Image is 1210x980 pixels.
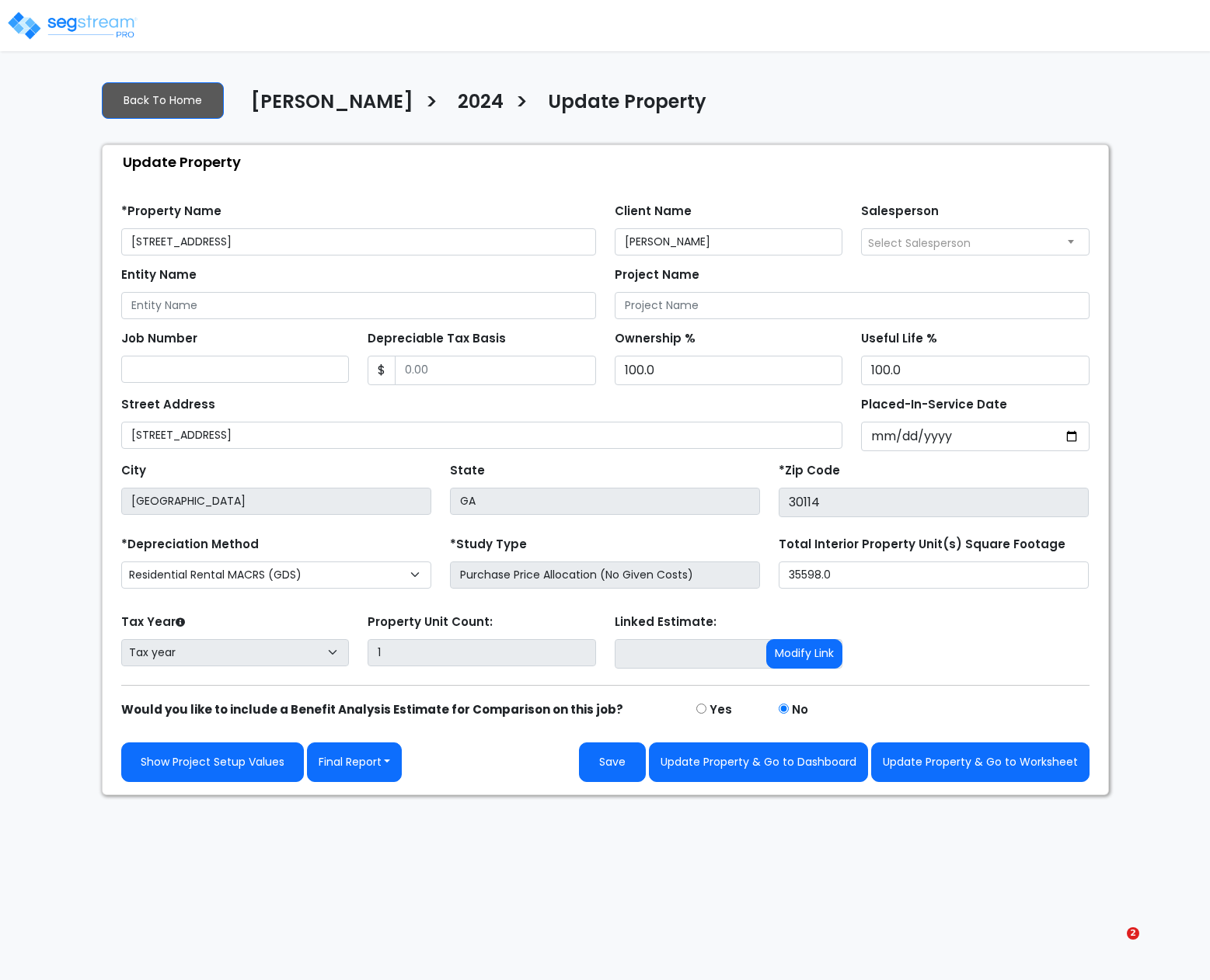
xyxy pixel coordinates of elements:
label: Linked Estimate: [615,613,717,631]
input: Property Name [121,228,596,255]
label: Property Unit Count: [368,613,493,631]
iframe: Intercom notifications message [899,829,1210,938]
button: Save [579,742,646,782]
label: Project Name [615,266,699,284]
span: 2 [1127,927,1139,940]
span: $ [368,356,396,385]
label: Job Number [121,330,197,348]
a: Show Project Setup Values [121,742,304,782]
label: Placed-In-Service Date [861,396,1007,414]
button: Update Property & Go to Worksheet [871,742,1090,782]
a: 2024 [446,91,504,123]
label: *Study Type [450,536,527,554]
input: 0.00 [395,356,596,385]
input: Project Name [615,292,1090,319]
label: *Property Name [121,203,221,221]
label: No [792,701,808,719]
div: Update Property [110,145,1108,179]
label: State [450,462,485,480]
input: Street Address [121,422,843,449]
input: total square foot [779,561,1089,589]
a: Update Property [536,91,706,123]
input: Building Count [368,639,596,666]
input: Zip Code [779,488,1089,517]
input: Ownership [615,356,843,385]
label: Depreciable Tax Basis [368,330,506,348]
h4: 2024 [458,91,504,117]
label: Street Address [121,396,215,414]
label: City [121,462,146,480]
label: Useful Life % [861,330,937,348]
a: Back To Home [102,82,224,119]
strong: Would you like to include a Benefit Analysis Estimate for Comparison on this job? [121,701,623,718]
label: *Depreciation Method [121,536,259,554]
span: Select Salesperson [868,235,971,251]
img: logo_pro_r.png [6,10,138,41]
label: Tax Year [121,613,185,631]
input: Client Name [615,228,843,255]
h3: > [425,89,438,120]
button: Modify Link [766,639,842,669]
label: Salesperson [861,203,939,221]
label: *Zip Code [779,462,840,480]
iframe: Intercom live chat [1095,927,1132,964]
label: Client Name [615,203,692,221]
h4: Update Property [548,91,706,117]
h4: [PERSON_NAME] [251,91,413,117]
label: Entity Name [121,266,197,284]
input: Entity Name [121,292,596,319]
button: Update Property & Go to Dashboard [649,742,868,782]
label: Ownership % [615,330,696,348]
button: Final Report [307,742,403,782]
input: Depreciation [861,356,1090,385]
h3: > [515,89,528,120]
a: [PERSON_NAME] [239,91,413,123]
label: Total Interior Property Unit(s) Square Footage [779,536,1065,554]
label: Yes [710,701,732,719]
